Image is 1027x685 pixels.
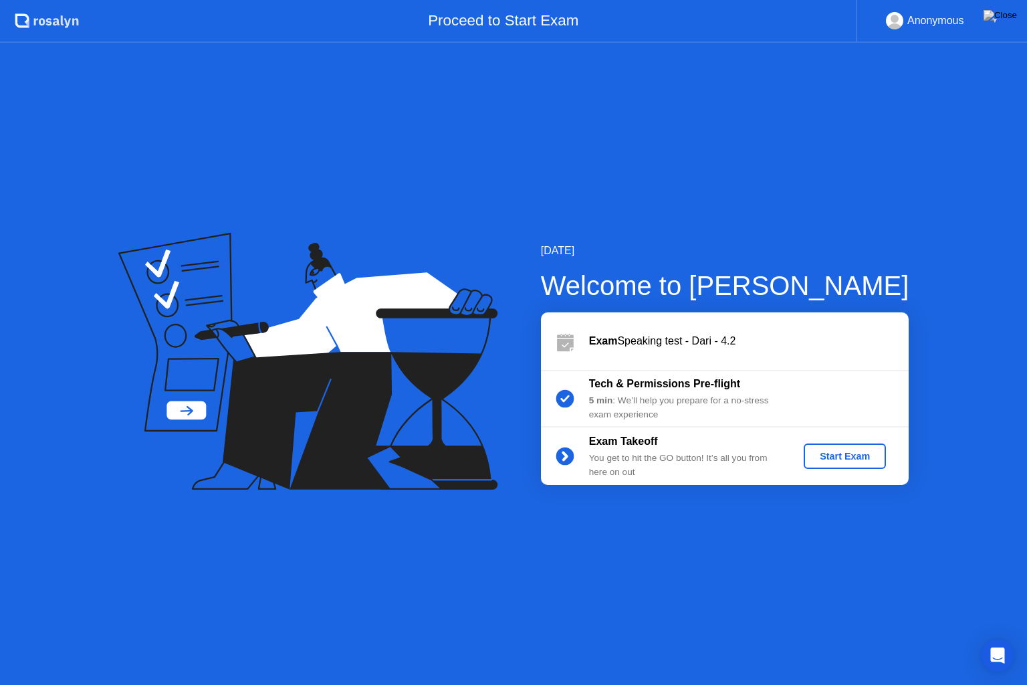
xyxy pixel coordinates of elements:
div: Open Intercom Messenger [982,640,1014,672]
div: Speaking test - Dari - 4.2 [589,333,909,349]
div: : We’ll help you prepare for a no-stress exam experience [589,394,782,421]
div: You get to hit the GO button! It’s all you from here on out [589,452,782,479]
div: Welcome to [PERSON_NAME] [541,266,909,306]
div: Start Exam [809,451,881,462]
img: Close [984,10,1017,21]
b: Exam Takeoff [589,435,658,447]
div: [DATE] [541,243,909,259]
button: Start Exam [804,444,886,469]
b: Exam [589,335,618,347]
div: Anonymous [907,12,964,29]
b: Tech & Permissions Pre-flight [589,378,740,389]
b: 5 min [589,395,613,405]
